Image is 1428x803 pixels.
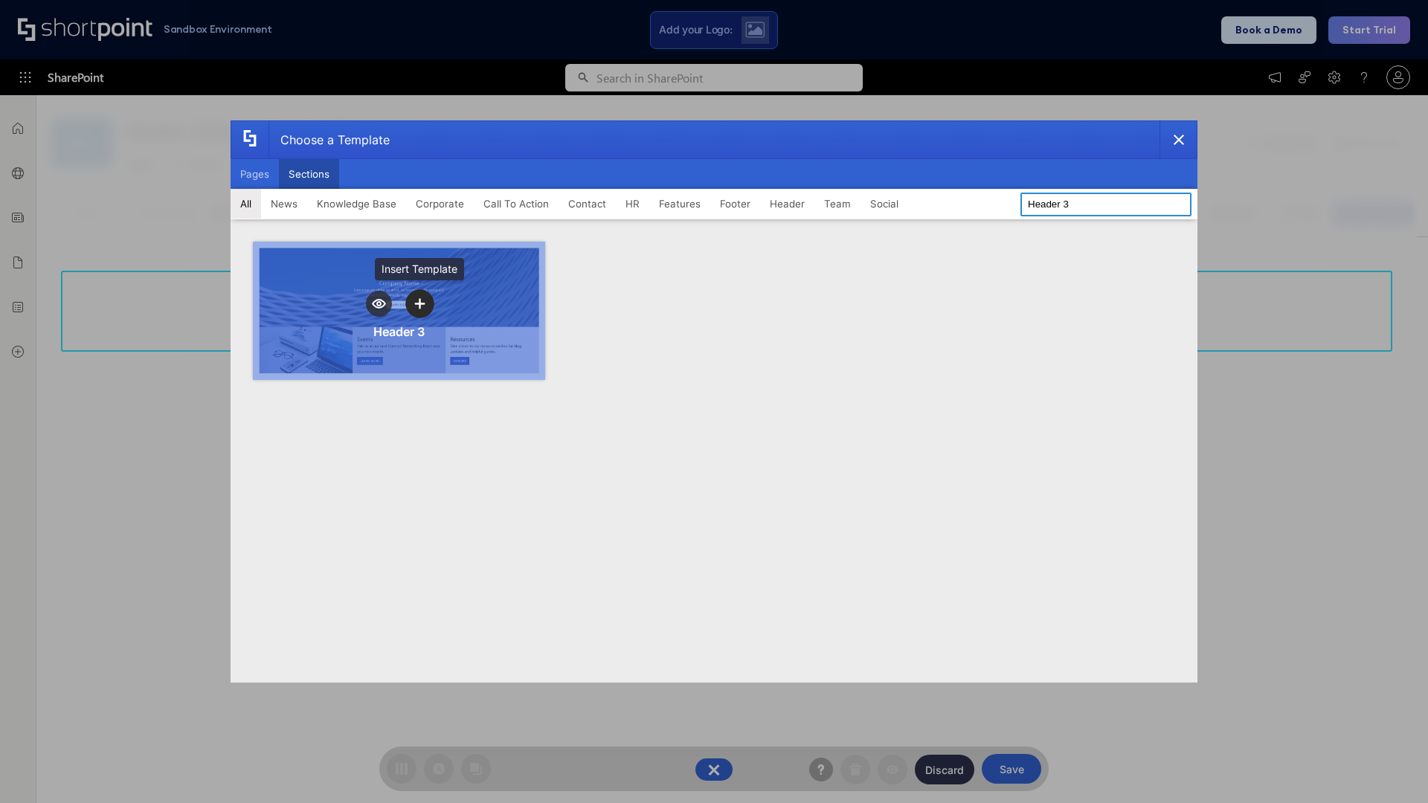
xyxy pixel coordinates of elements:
button: Footer [710,189,760,219]
input: Search [1020,193,1191,216]
button: Features [649,189,710,219]
button: Pages [231,159,279,189]
button: Team [814,189,861,219]
div: Choose a Template [268,121,390,158]
button: HR [616,189,649,219]
button: Call To Action [474,189,559,219]
button: Contact [559,189,616,219]
div: Header 3 [373,324,425,339]
button: Knowledge Base [307,189,406,219]
iframe: Chat Widget [1354,732,1428,803]
button: Sections [279,159,339,189]
button: Header [760,189,814,219]
div: template selector [231,120,1197,683]
button: News [261,189,307,219]
button: Corporate [406,189,474,219]
button: Social [861,189,908,219]
button: All [231,189,261,219]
